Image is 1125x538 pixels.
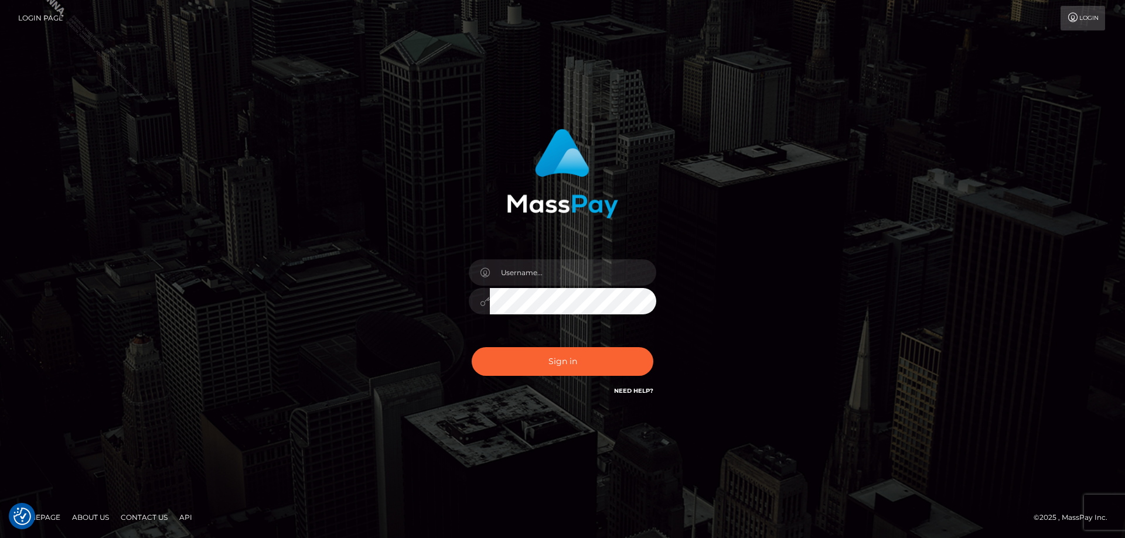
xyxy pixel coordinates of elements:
[175,508,197,526] a: API
[614,387,653,395] a: Need Help?
[13,508,65,526] a: Homepage
[472,347,653,376] button: Sign in
[490,259,656,286] input: Username...
[67,508,114,526] a: About Us
[13,508,31,525] button: Consent Preferences
[18,6,63,30] a: Login Page
[507,129,618,218] img: MassPay Login
[1061,6,1105,30] a: Login
[116,508,172,526] a: Contact Us
[13,508,31,525] img: Revisit consent button
[1034,511,1116,524] div: © 2025 , MassPay Inc.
